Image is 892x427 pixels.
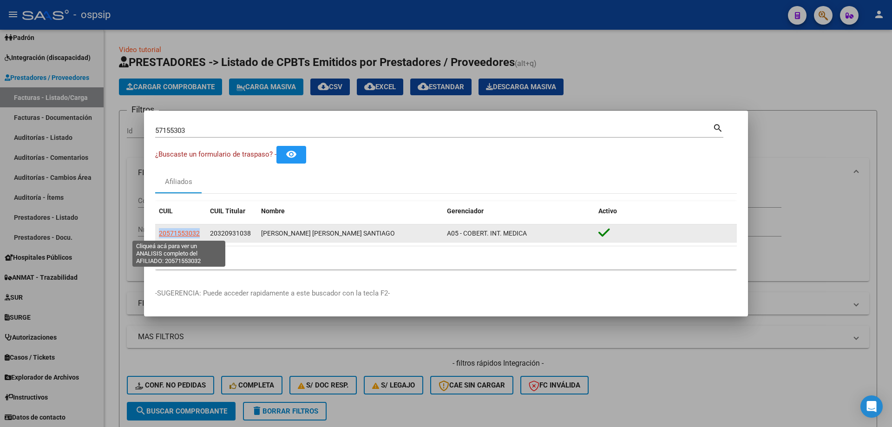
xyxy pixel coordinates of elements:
[447,207,484,215] span: Gerenciador
[155,246,737,269] div: 1 total
[155,288,737,299] p: -SUGERENCIA: Puede acceder rapidamente a este buscador con la tecla F2-
[261,228,439,239] div: [PERSON_NAME] [PERSON_NAME] SANTIAGO
[159,207,173,215] span: CUIL
[206,201,257,221] datatable-header-cell: CUIL Titular
[595,201,737,221] datatable-header-cell: Activo
[860,395,883,418] div: Open Intercom Messenger
[165,177,192,187] div: Afiliados
[155,201,206,221] datatable-header-cell: CUIL
[210,207,245,215] span: CUIL Titular
[159,230,200,237] span: 20571553032
[257,201,443,221] datatable-header-cell: Nombre
[598,207,617,215] span: Activo
[286,149,297,160] mat-icon: remove_red_eye
[443,201,595,221] datatable-header-cell: Gerenciador
[155,150,276,158] span: ¿Buscaste un formulario de traspaso? -
[261,207,285,215] span: Nombre
[713,122,723,133] mat-icon: search
[447,230,527,237] span: A05 - COBERT. INT. MEDICA
[210,230,251,237] span: 20320931038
